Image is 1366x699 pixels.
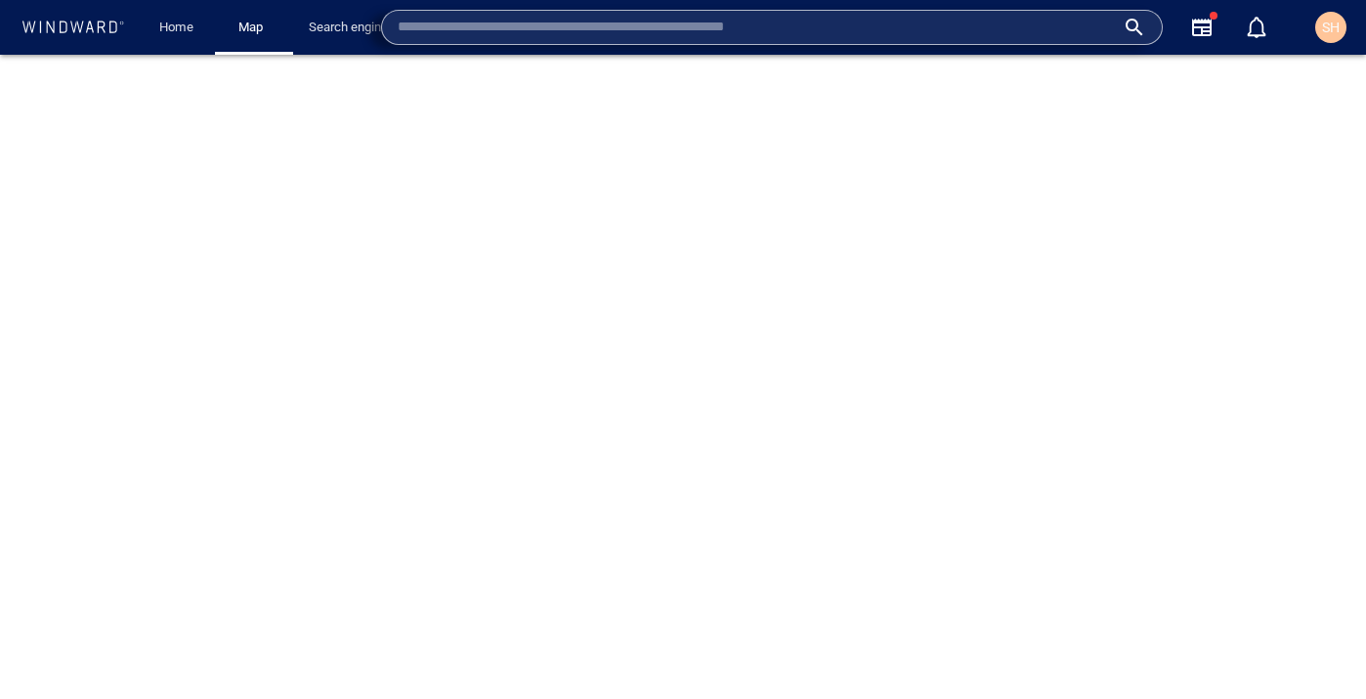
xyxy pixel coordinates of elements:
[1245,16,1268,39] div: Notification center
[223,11,285,45] button: Map
[301,11,396,45] a: Search engine
[1283,611,1351,684] iframe: Chat
[151,11,201,45] a: Home
[231,11,277,45] a: Map
[145,11,207,45] button: Home
[1311,8,1350,47] button: SH
[1322,20,1340,35] span: SH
